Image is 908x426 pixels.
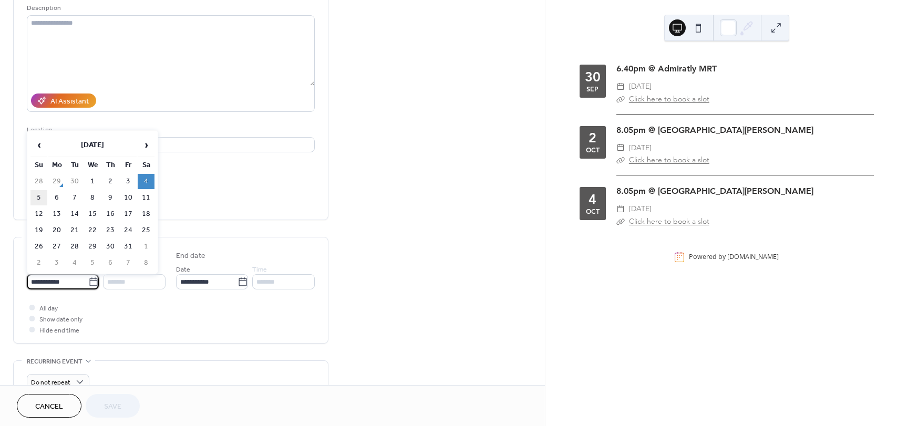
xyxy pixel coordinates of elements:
[616,154,625,167] div: ​
[17,394,81,418] button: Cancel
[629,80,652,93] span: [DATE]
[252,264,267,275] span: Time
[102,190,119,205] td: 9
[84,158,101,173] th: We
[138,134,154,155] span: ›
[138,223,154,238] td: 25
[84,190,101,205] td: 8
[138,255,154,271] td: 8
[138,190,154,205] td: 11
[48,134,137,157] th: [DATE]
[66,223,83,238] td: 21
[66,174,83,189] td: 30
[84,223,101,238] td: 22
[66,190,83,205] td: 7
[84,239,101,254] td: 29
[629,94,709,103] a: Click here to book a slot
[102,206,119,222] td: 16
[66,239,83,254] td: 28
[176,264,190,275] span: Date
[66,206,83,222] td: 14
[30,190,47,205] td: 5
[48,255,65,271] td: 3
[102,255,119,271] td: 6
[30,174,47,189] td: 28
[138,239,154,254] td: 1
[84,206,101,222] td: 15
[102,223,119,238] td: 23
[102,158,119,173] th: Th
[27,356,82,367] span: Recurring event
[616,125,813,135] a: 8.05pm @ [GEOGRAPHIC_DATA][PERSON_NAME]
[84,174,101,189] td: 1
[48,239,65,254] td: 27
[66,158,83,173] th: Tu
[39,314,82,325] span: Show date only
[616,203,625,215] div: ​
[31,134,47,155] span: ‹
[589,193,596,206] div: 4
[616,142,625,154] div: ​
[39,303,58,314] span: All day
[66,255,83,271] td: 4
[629,216,709,226] a: Click here to book a slot
[616,80,625,93] div: ​
[616,215,625,228] div: ​
[39,325,79,336] span: Hide end time
[120,174,137,189] td: 3
[120,255,137,271] td: 7
[103,264,118,275] span: Time
[31,377,70,389] span: Do not repeat
[27,124,313,136] div: Location
[629,142,652,154] span: [DATE]
[138,158,154,173] th: Sa
[30,158,47,173] th: Su
[30,255,47,271] td: 2
[84,255,101,271] td: 5
[102,239,119,254] td: 30
[120,190,137,205] td: 10
[616,93,625,106] div: ​
[48,206,65,222] td: 13
[616,186,813,196] a: 8.05pm @ [GEOGRAPHIC_DATA][PERSON_NAME]
[176,251,205,262] div: End date
[616,64,717,74] a: 6.40pm @ Admiratly MRT
[48,158,65,173] th: Mo
[585,70,601,84] div: 30
[30,206,47,222] td: 12
[138,174,154,189] td: 4
[586,208,600,215] div: Oct
[629,155,709,164] a: Click here to book a slot
[27,3,313,14] div: Description
[48,174,65,189] td: 29
[689,253,779,262] div: Powered by
[629,203,652,215] span: [DATE]
[120,206,137,222] td: 17
[31,93,96,108] button: AI Assistant
[120,239,137,254] td: 31
[35,401,63,412] span: Cancel
[120,158,137,173] th: Fr
[586,147,600,153] div: Oct
[102,174,119,189] td: 2
[48,223,65,238] td: 20
[138,206,154,222] td: 18
[586,86,599,92] div: Sep
[120,223,137,238] td: 24
[727,253,779,262] a: [DOMAIN_NAME]
[30,223,47,238] td: 19
[50,96,89,107] div: AI Assistant
[589,131,596,144] div: 2
[48,190,65,205] td: 6
[30,239,47,254] td: 26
